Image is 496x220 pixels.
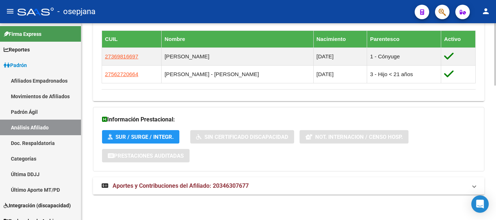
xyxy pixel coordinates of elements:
[367,47,441,65] td: 1 - Cónyuge
[300,130,408,144] button: Not. Internacion / Censo Hosp.
[441,30,476,47] th: Activo
[313,65,367,83] td: [DATE]
[162,65,313,83] td: [PERSON_NAME] - [PERSON_NAME]
[102,115,475,125] h3: Información Prestacional:
[102,17,264,24] span: 99 - No se conoce situación de revista
[471,195,489,213] div: Open Intercom Messenger
[105,53,138,59] span: 27369816697
[162,47,313,65] td: [PERSON_NAME]
[367,30,441,47] th: Parentesco
[102,149,190,162] button: Prestaciones Auditadas
[6,7,15,16] mat-icon: menu
[313,30,367,47] th: Nacimiento
[115,134,174,140] span: SUR / SURGE / INTEGR.
[105,71,138,77] span: 27562720664
[4,61,27,69] span: Padrón
[93,177,484,195] mat-expansion-panel-header: Aportes y Contribuciones del Afiliado: 20346307677
[4,30,41,38] span: Firma Express
[190,130,294,144] button: Sin Certificado Discapacidad
[4,46,30,54] span: Reportes
[113,182,249,189] span: Aportes y Contribuciones del Afiliado: 20346307677
[315,134,403,140] span: Not. Internacion / Censo Hosp.
[313,47,367,65] td: [DATE]
[102,17,170,24] strong: Situacion de Revista Titular:
[4,202,71,209] span: Integración (discapacidad)
[57,4,95,20] span: - osepjana
[162,30,313,47] th: Nombre
[367,65,441,83] td: 3 - Hijo < 21 años
[204,134,288,140] span: Sin Certificado Discapacidad
[102,130,179,144] button: SUR / SURGE / INTEGR.
[114,153,184,159] span: Prestaciones Auditadas
[102,30,162,47] th: CUIL
[481,7,490,16] mat-icon: person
